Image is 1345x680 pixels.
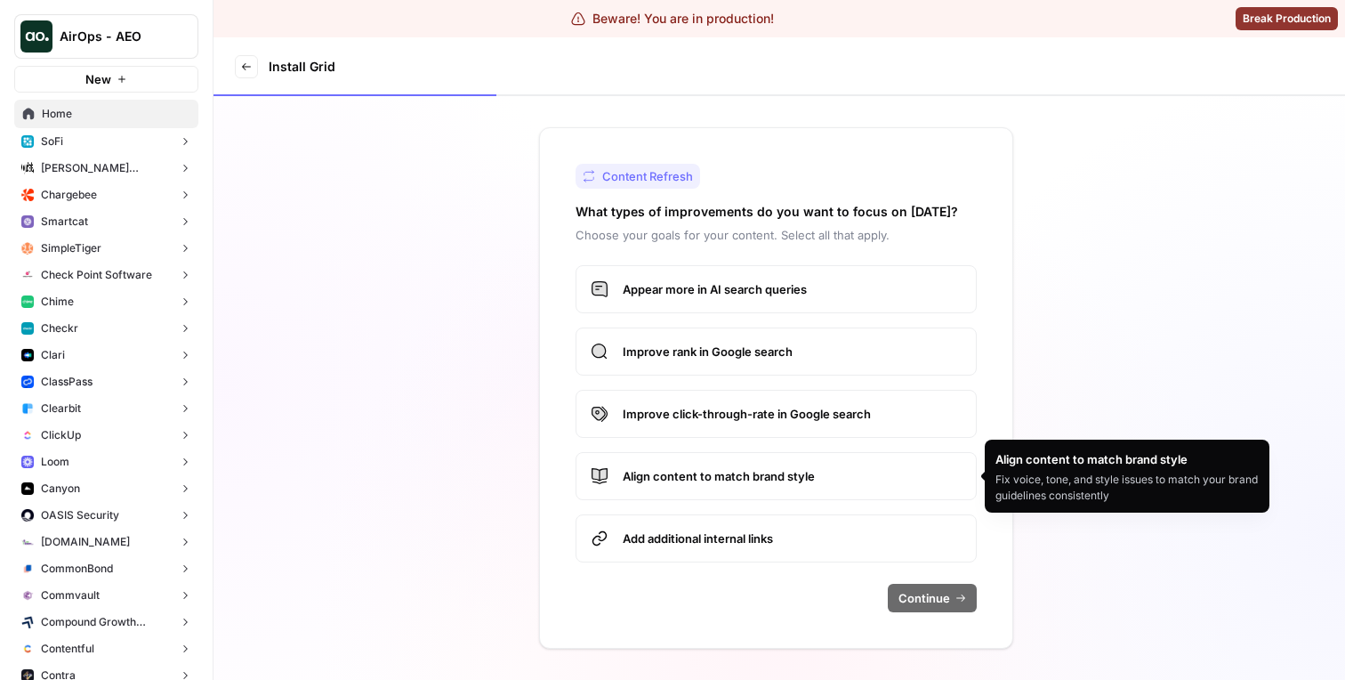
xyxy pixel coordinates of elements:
[576,203,958,221] h2: What types of improvements do you want to focus on [DATE]?
[21,162,34,174] img: m87i3pytwzu9d7629hz0batfjj1p
[269,58,335,76] h3: Install Grid
[623,405,962,423] span: Improve click-through-rate in Google search
[41,614,172,630] span: Compound Growth Marketing
[41,427,81,443] span: ClickUp
[21,349,34,361] img: h6qlr8a97mop4asab8l5qtldq2wv
[14,14,198,59] button: Workspace: AirOps - AEO
[21,269,34,281] img: gddfodh0ack4ddcgj10xzwv4nyos
[21,189,34,201] img: jkhkcar56nid5uw4tq7euxnuco2o
[14,422,198,449] button: ClickUp
[995,472,1259,504] div: Fix voice, tone, and style issues to match your brand guidelines consistently
[21,402,34,415] img: fr92439b8i8d8kixz6owgxh362ib
[14,449,198,475] button: Loom
[20,20,52,53] img: AirOps - AEO Logo
[41,187,97,203] span: Chargebee
[41,267,152,283] span: Check Point Software
[14,208,198,235] button: Smartcat
[602,167,693,185] span: Content Refresh
[41,374,93,390] span: ClassPass
[41,347,65,363] span: Clari
[14,502,198,529] button: OASIS Security
[41,240,101,256] span: SimpleTiger
[21,616,34,628] img: kaevn8smg0ztd3bicv5o6c24vmo8
[14,368,198,395] button: ClassPass
[41,587,100,603] span: Commvault
[42,106,190,122] span: Home
[14,182,198,208] button: Chargebee
[14,66,198,93] button: New
[60,28,167,45] span: AirOps - AEO
[41,481,80,497] span: Canyon
[14,262,198,288] button: Check Point Software
[571,10,774,28] div: Beware! You are in production!
[21,429,34,441] img: nyvnio03nchgsu99hj5luicuvesv
[14,529,198,555] button: [DOMAIN_NAME]
[41,160,172,176] span: [PERSON_NAME] [PERSON_NAME] at Work
[1236,7,1338,30] button: Break Production
[995,450,1259,468] div: Align content to match brand style
[14,342,198,368] button: Clari
[623,343,962,360] span: Improve rank in Google search
[21,242,34,255] img: hlg0wqi1id4i6sbxkcpd2tyblcaw
[41,454,69,470] span: Loom
[21,376,34,388] img: z4c86av58qw027qbtb91h24iuhub
[85,70,111,88] span: New
[41,641,94,657] span: Contentful
[576,226,977,244] p: Choose your goals for your content. Select all that apply.
[14,288,198,315] button: Chime
[14,635,198,662] button: Contentful
[14,475,198,502] button: Canyon
[41,401,81,417] span: Clearbit
[41,214,88,230] span: Smartcat
[21,482,34,495] img: 0idox3onazaeuxox2jono9vm549w
[41,320,78,336] span: Checkr
[21,563,34,575] img: glq0fklpdxbalhn7i6kvfbbvs11n
[21,135,34,148] img: apu0vsiwfa15xu8z64806eursjsk
[14,315,198,342] button: Checkr
[898,589,950,607] span: Continue
[41,534,130,550] span: [DOMAIN_NAME]
[14,235,198,262] button: SimpleTiger
[14,100,198,128] a: Home
[14,155,198,182] button: [PERSON_NAME] [PERSON_NAME] at Work
[41,561,113,577] span: CommonBond
[41,507,119,523] span: OASIS Security
[21,589,34,602] img: xf6b4g7v9n1cfco8wpzm78dqnb6e
[21,322,34,335] img: 78cr82s63dt93a7yj2fue7fuqlci
[623,530,962,547] span: Add additional internal links
[14,395,198,422] button: Clearbit
[14,555,198,582] button: CommonBond
[21,215,34,228] img: rkye1xl29jr3pw1t320t03wecljb
[14,609,198,635] button: Compound Growth Marketing
[1243,11,1331,27] span: Break Production
[21,509,34,522] img: red1k5sizbc2zfjdzds8kz0ky0wq
[623,280,962,298] span: Appear more in AI search queries
[14,582,198,609] button: Commvault
[21,295,34,308] img: mhv33baw7plipcpp00rsngv1nu95
[888,584,977,612] button: Continue
[21,536,34,548] img: k09s5utkby11dt6rxf2w9zgb46r0
[21,456,34,468] img: wev6amecshr6l48lvue5fy0bkco1
[41,134,63,150] span: SoFi
[21,643,34,655] img: 2ud796hvc3gw7qwjscn75txc5abr
[14,128,198,155] button: SoFi
[623,467,962,485] span: Align content to match brand style
[41,294,74,310] span: Chime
